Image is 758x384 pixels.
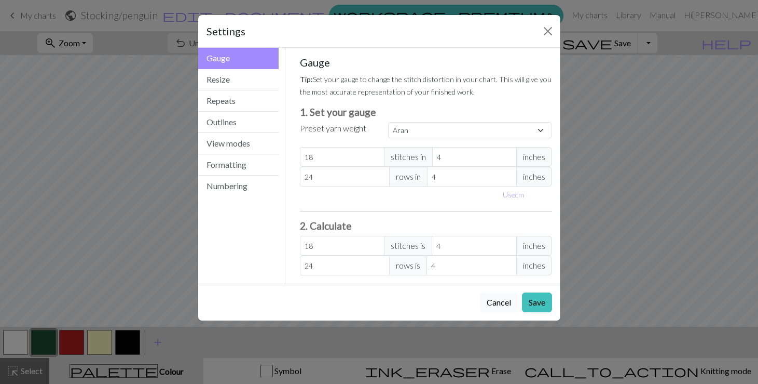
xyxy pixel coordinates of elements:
[300,106,552,118] h3: 1. Set your gauge
[300,56,552,69] h5: Gauge
[198,90,279,112] button: Repeats
[389,256,427,275] span: rows is
[206,23,245,39] h5: Settings
[516,147,552,167] span: inches
[198,154,279,176] button: Formatting
[300,122,366,135] label: Preset yarn weight
[540,23,556,39] button: Close
[384,236,432,256] span: stitches is
[198,112,279,133] button: Outlines
[498,187,529,203] button: Usecm
[198,69,279,90] button: Resize
[480,293,518,312] button: Cancel
[516,256,552,275] span: inches
[198,176,279,196] button: Numbering
[389,167,428,187] span: rows in
[516,236,552,256] span: inches
[522,293,552,312] button: Save
[300,75,313,84] strong: Tip:
[516,167,552,187] span: inches
[300,220,552,232] h3: 2. Calculate
[384,147,433,167] span: stitches in
[300,75,552,96] small: Set your gauge to change the stitch distortion in your chart. This will give you the most accurat...
[198,48,279,69] button: Gauge
[198,133,279,154] button: View modes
